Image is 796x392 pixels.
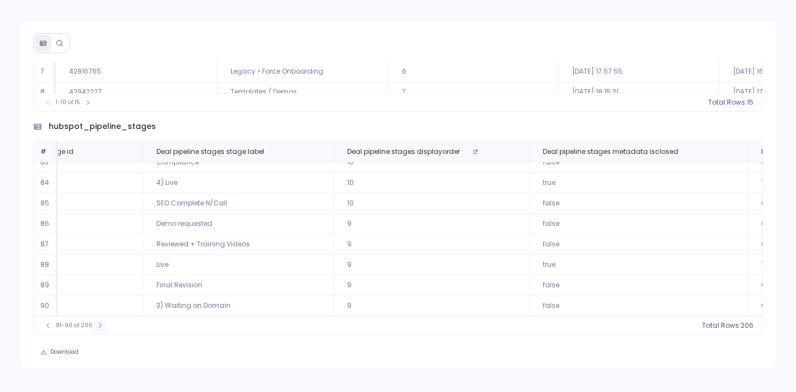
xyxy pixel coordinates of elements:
[217,61,388,82] td: Legacy > Force Onboarding
[529,275,747,296] td: false
[529,255,747,275] td: true
[143,152,333,173] td: Compliance
[558,82,719,102] td: [DATE] 18:15:21
[333,214,529,234] td: 9
[143,214,333,234] td: Demo requested
[56,82,217,102] td: 42942227
[529,234,747,255] td: false
[702,321,741,330] span: Total Rows:
[34,152,58,173] td: 83
[33,344,86,360] button: Download
[333,255,529,275] td: 9
[143,234,333,255] td: Reviewed + Training Videos
[529,296,747,316] td: false
[558,61,719,82] td: [DATE] 17:57:55
[40,147,46,156] span: #
[708,98,747,107] span: Total Rows:
[333,152,529,173] td: 10
[56,98,80,107] span: 1-10 of 15
[34,193,58,214] td: 85
[529,214,747,234] td: false
[529,173,747,193] td: true
[34,234,58,255] td: 87
[543,147,678,156] span: Deal pipeline stages metadata isclosed
[143,173,333,193] td: 4) Live
[388,82,558,102] td: 7
[156,147,264,156] span: Deal pipeline stages stage label
[333,275,529,296] td: 9
[34,173,58,193] td: 84
[333,193,529,214] td: 10
[388,61,558,82] td: 6
[747,98,753,107] span: 15
[143,255,333,275] td: Live
[34,296,58,316] td: 90
[34,275,58,296] td: 89
[347,147,460,156] span: Deal pipeline stages displayorder
[529,193,747,214] td: false
[34,61,56,82] td: 7
[741,321,753,330] span: 206
[143,296,333,316] td: 3) Waiting on Domain
[34,82,56,102] td: 8
[333,173,529,193] td: 10
[217,82,388,102] td: Templates / Demos
[56,321,92,330] span: 81-90 of 206
[143,193,333,214] td: SEO Complete N/Call
[333,296,529,316] td: 9
[50,348,78,356] span: Download
[143,275,333,296] td: Final Revision
[56,61,217,82] td: 42916765
[34,255,58,275] td: 88
[34,214,58,234] td: 86
[529,152,747,173] td: false
[333,234,529,255] td: 9
[49,121,156,132] span: hubspot_pipeline_stages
